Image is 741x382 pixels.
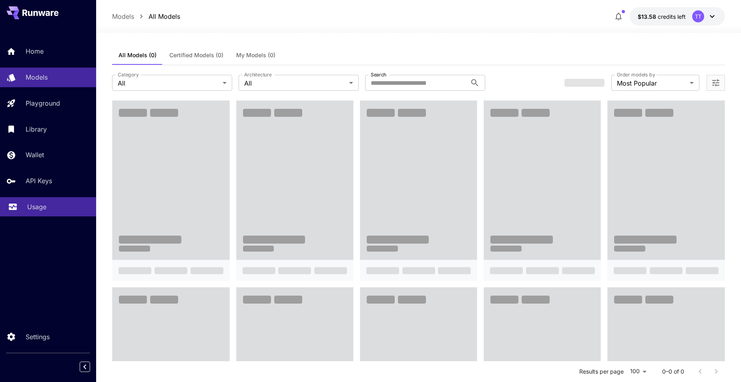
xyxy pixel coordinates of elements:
p: Home [26,46,44,56]
p: Playground [26,98,60,108]
button: Collapse sidebar [80,362,90,372]
span: All [244,78,346,88]
span: All [118,78,219,88]
p: Library [26,124,47,134]
p: 0–0 of 0 [662,368,684,376]
a: Models [112,12,134,21]
label: Category [118,71,139,78]
span: $13.58 [638,13,658,20]
p: Wallet [26,150,44,160]
span: My Models (0) [236,52,275,59]
label: Architecture [244,71,271,78]
button: $13.58318TT [630,7,725,26]
button: Open more filters [711,78,721,88]
a: All Models [149,12,180,21]
p: Models [26,72,48,82]
div: TT [692,10,704,22]
span: All Models (0) [118,52,157,59]
p: Settings [26,332,50,342]
div: $13.58318 [638,12,686,21]
p: Usage [27,202,46,212]
span: credits left [658,13,686,20]
span: Certified Models (0) [169,52,223,59]
p: Results per page [579,368,624,376]
nav: breadcrumb [112,12,180,21]
label: Search [371,71,386,78]
label: Order models by [617,71,655,78]
p: API Keys [26,176,52,186]
div: Collapse sidebar [86,360,96,374]
span: Most Popular [617,78,687,88]
div: 100 [627,366,649,377]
